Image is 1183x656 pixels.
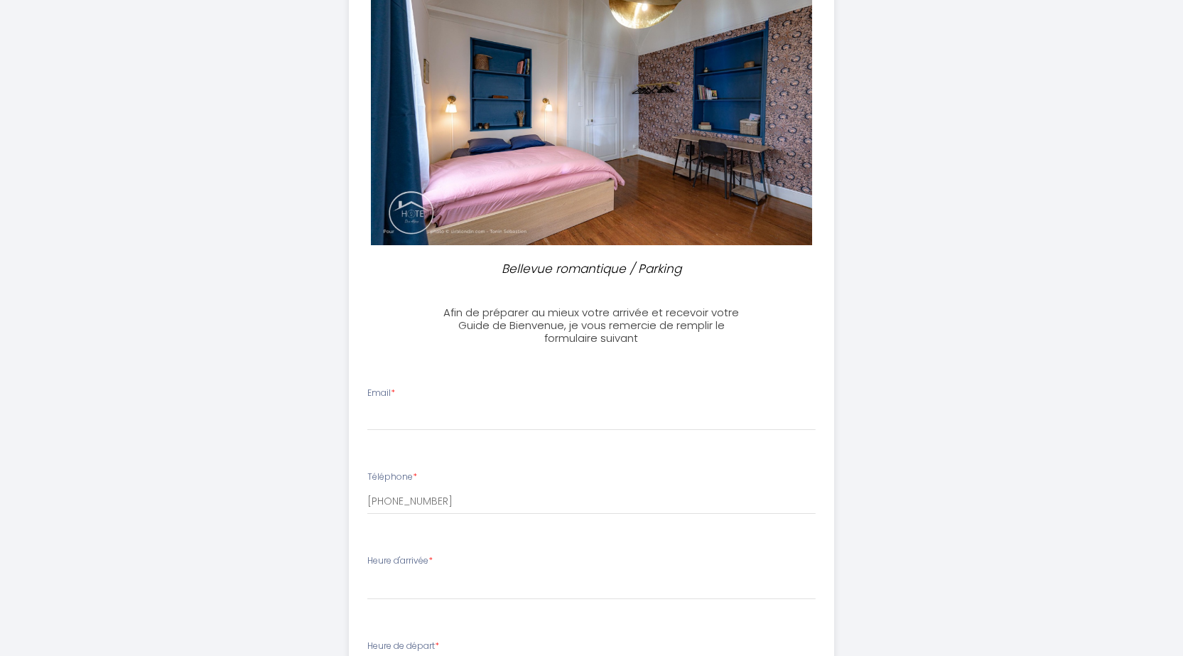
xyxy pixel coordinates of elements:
label: Email [367,387,395,400]
label: Heure d'arrivée [367,554,433,568]
h3: Afin de préparer au mieux votre arrivée et recevoir votre Guide de Bienvenue, je vous remercie de... [433,306,750,345]
p: Bellevue romantique / Parking [440,259,744,279]
label: Heure de départ [367,640,439,653]
label: Téléphone [367,471,417,484]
